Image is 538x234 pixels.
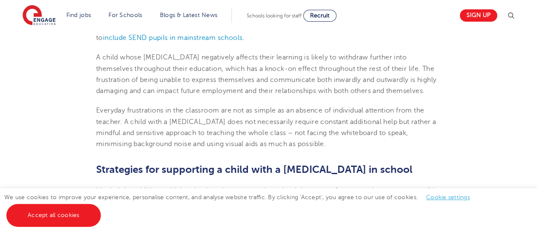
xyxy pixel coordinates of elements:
[6,204,101,227] a: Accept all cookies
[103,34,242,42] a: include SEND pupils in mainstream schools
[96,107,436,148] span: Everyday frustrations in the classroom are not as simple as an absence of individual attention fr...
[247,13,302,19] span: Schools looking for staff
[426,194,470,200] a: Cookie settings
[23,5,56,26] img: Engage Education
[96,54,436,95] span: A child whose [MEDICAL_DATA] negatively affects their learning is likely to withdraw further into...
[160,12,218,18] a: Blogs & Latest News
[4,194,478,218] span: We use cookies to improve your experience, personalise content, and analyse website traffic. By c...
[303,10,336,22] a: Recruit
[96,164,413,175] span: Strategies for supporting a child with a [MEDICAL_DATA] in school
[310,12,330,19] span: Recruit
[460,9,497,22] a: Sign up
[96,187,441,217] span: It’s vital that children with hearing impairments are given the right support from as early a sta...
[108,12,142,18] a: For Schools
[66,12,91,18] a: Find jobs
